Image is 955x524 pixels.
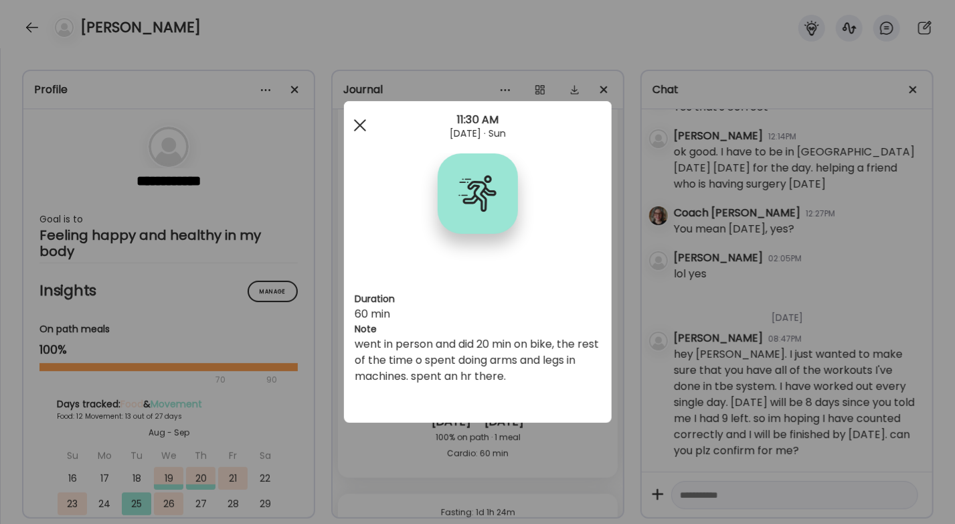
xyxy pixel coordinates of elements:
[355,292,601,306] h3: Duration
[344,128,612,139] div: [DATE] · Sun
[355,306,601,385] div: 60 min
[355,336,601,385] div: went in person and did 20 min on bike, the rest of the time o spent doing arms and legs in machin...
[355,322,601,336] h3: Note
[344,112,612,128] div: 11:30 AM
